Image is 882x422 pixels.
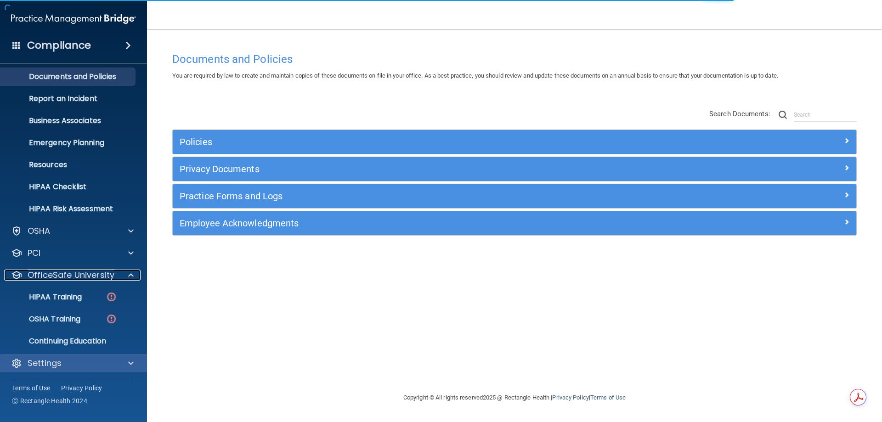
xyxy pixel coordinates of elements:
[180,218,678,228] h5: Employee Acknowledgments
[12,396,87,405] span: Ⓒ Rectangle Health 2024
[180,189,849,203] a: Practice Forms and Logs
[794,108,857,122] input: Search
[6,160,131,169] p: Resources
[11,248,134,259] a: PCI
[28,225,51,236] p: OSHA
[172,53,857,65] h4: Documents and Policies
[709,110,770,118] span: Search Documents:
[180,216,849,231] a: Employee Acknowledgments
[180,135,849,149] a: Policies
[6,204,131,214] p: HIPAA Risk Assessment
[6,116,131,125] p: Business Associates
[779,111,787,119] img: ic-search.3b580494.png
[28,270,114,281] p: OfficeSafe University
[11,10,136,28] img: PMB logo
[590,394,626,401] a: Terms of Use
[11,225,134,236] a: OSHA
[6,293,82,302] p: HIPAA Training
[180,137,678,147] h5: Policies
[6,337,131,346] p: Continuing Education
[723,357,871,394] iframe: Drift Widget Chat Controller
[27,39,91,52] h4: Compliance
[11,270,134,281] a: OfficeSafe University
[106,291,117,303] img: danger-circle.6113f641.png
[6,72,131,81] p: Documents and Policies
[180,164,678,174] h5: Privacy Documents
[6,315,80,324] p: OSHA Training
[180,162,849,176] a: Privacy Documents
[6,182,131,191] p: HIPAA Checklist
[552,394,588,401] a: Privacy Policy
[106,313,117,325] img: danger-circle.6113f641.png
[11,358,134,369] a: Settings
[172,72,778,79] span: You are required by law to create and maintain copies of these documents on file in your office. ...
[28,248,40,259] p: PCI
[6,94,131,103] p: Report an Incident
[180,191,678,201] h5: Practice Forms and Logs
[28,358,62,369] p: Settings
[6,138,131,147] p: Emergency Planning
[12,383,50,393] a: Terms of Use
[347,383,682,412] div: Copyright © All rights reserved 2025 @ Rectangle Health | |
[61,383,102,393] a: Privacy Policy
